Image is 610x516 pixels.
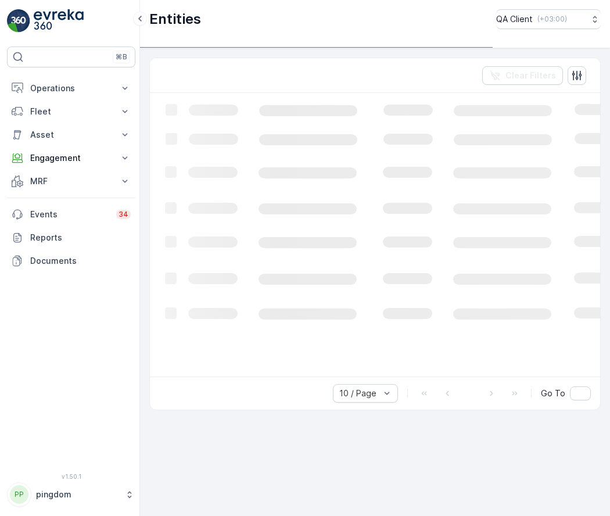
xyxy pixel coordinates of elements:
button: Operations [7,77,135,100]
button: Fleet [7,100,135,123]
p: Engagement [30,152,112,164]
span: Go To [541,388,565,399]
p: ⌘B [116,52,127,62]
button: PPpingdom [7,482,135,507]
div: PP [10,485,28,504]
a: Reports [7,226,135,249]
p: Events [30,209,109,220]
p: Asset [30,129,112,141]
p: QA Client [496,13,533,25]
p: Operations [30,83,112,94]
button: QA Client(+03:00) [496,9,601,29]
p: Reports [30,232,131,243]
span: v 1.50.1 [7,473,135,480]
p: Entities [149,10,201,28]
img: logo [7,9,30,33]
p: Fleet [30,106,112,117]
a: Documents [7,249,135,273]
img: logo_light-DOdMpM7g.png [34,9,84,33]
p: Clear Filters [505,70,556,81]
p: 34 [119,210,128,219]
p: ( +03:00 ) [537,15,567,24]
p: Documents [30,255,131,267]
p: pingdom [36,489,119,500]
button: Clear Filters [482,66,563,85]
button: MRF [7,170,135,193]
button: Asset [7,123,135,146]
button: Engagement [7,146,135,170]
a: Events34 [7,203,135,226]
p: MRF [30,175,112,187]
